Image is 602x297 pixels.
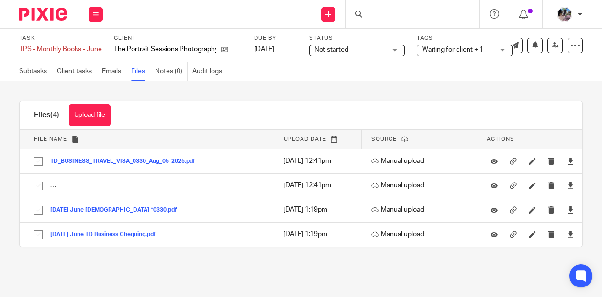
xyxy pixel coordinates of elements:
[567,229,574,239] a: Download
[50,207,184,214] button: [DATE] June [DEMOGRAPHIC_DATA] *0330.pdf
[69,104,111,126] button: Upload file
[283,229,357,239] p: [DATE] 1:19pm
[371,205,472,215] p: Manual upload
[417,34,513,42] label: Tags
[567,156,574,166] a: Download
[50,183,279,189] button: TD_EVERY_DAY_C_BUSINESS_PLAN_9453-5009090_Jun_30-[DATE]_31_2025.pdf
[314,46,348,53] span: Not started
[19,34,102,42] label: Task
[19,45,102,54] div: TPS - Monthly Books - June
[567,205,574,215] a: Download
[254,46,274,53] span: [DATE]
[284,137,326,142] span: Upload date
[29,177,47,195] input: Select
[50,231,163,238] button: [DATE] June TD Business Chequing.pdf
[557,7,572,22] img: Screen%20Shot%202020-06-25%20at%209.49.30%20AM.png
[371,181,472,190] p: Manual upload
[283,156,357,166] p: [DATE] 12:41pm
[283,181,357,190] p: [DATE] 12:41pm
[114,45,216,54] p: The Portrait Sessions Photography Inc.
[50,158,202,165] button: TD_BUSINESS_TRAVEL_VISA_0330_Aug_05-2025.pdf
[309,34,405,42] label: Status
[19,62,52,81] a: Subtasks
[34,110,59,120] h1: Files
[57,62,97,81] a: Client tasks
[283,205,357,215] p: [DATE] 1:19pm
[192,62,227,81] a: Audit logs
[19,8,67,21] img: Pixie
[29,226,47,244] input: Select
[254,34,297,42] label: Due by
[155,62,188,81] a: Notes (0)
[34,137,67,142] span: File name
[114,34,242,42] label: Client
[567,181,574,190] a: Download
[487,137,514,142] span: Actions
[371,229,472,239] p: Manual upload
[29,152,47,171] input: Select
[371,137,397,142] span: Source
[29,201,47,219] input: Select
[102,62,126,81] a: Emails
[50,111,59,119] span: (4)
[422,46,483,53] span: Waiting for client + 1
[131,62,150,81] a: Files
[371,156,472,166] p: Manual upload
